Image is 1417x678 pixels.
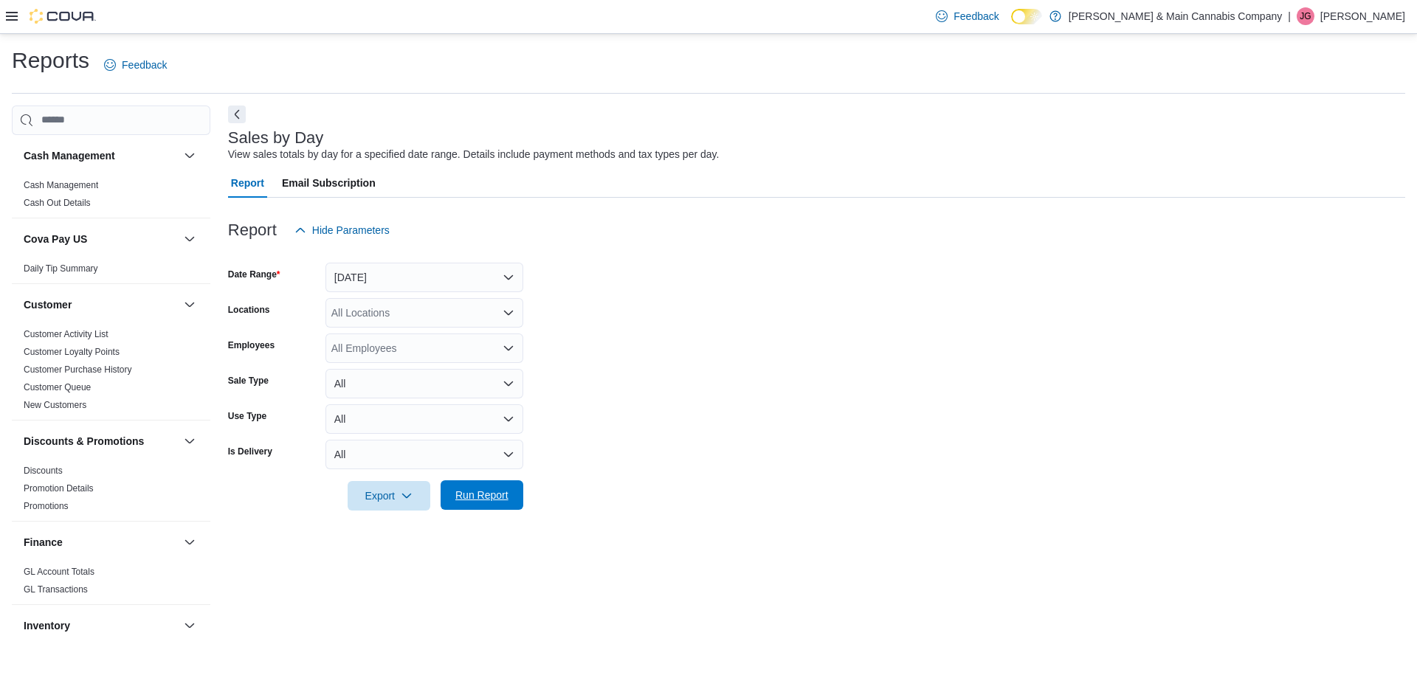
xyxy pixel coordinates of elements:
button: Discounts & Promotions [181,432,199,450]
h3: Sales by Day [228,129,324,147]
span: GL Transactions [24,584,88,595]
label: Sale Type [228,375,269,387]
button: All [325,369,523,398]
button: Cash Management [181,147,199,165]
button: Cova Pay US [24,232,178,246]
a: Customer Queue [24,382,91,392]
div: Cova Pay US [12,260,210,283]
button: Export [348,481,430,511]
p: [PERSON_NAME] & Main Cannabis Company [1069,7,1282,25]
span: Discounts [24,465,63,477]
button: Hide Parameters [289,215,396,245]
span: JG [1300,7,1311,25]
button: Customer [24,297,178,312]
h3: Cash Management [24,148,115,163]
span: Feedback [122,58,167,72]
label: Locations [228,304,270,316]
a: Cash Out Details [24,198,91,208]
label: Use Type [228,410,266,422]
button: [DATE] [325,263,523,292]
label: Employees [228,339,275,351]
p: [PERSON_NAME] [1320,7,1405,25]
span: Dark Mode [1011,24,1012,25]
a: Feedback [98,50,173,80]
button: Cova Pay US [181,230,199,248]
button: All [325,440,523,469]
button: Finance [181,533,199,551]
a: New Customers [24,400,86,410]
button: Open list of options [503,342,514,354]
input: Dark Mode [1011,9,1042,24]
h3: Report [228,221,277,239]
button: Inventory [24,618,178,633]
h3: Finance [24,535,63,550]
span: Email Subscription [282,168,376,198]
label: Is Delivery [228,446,272,457]
span: Hide Parameters [312,223,390,238]
a: GL Account Totals [24,567,94,577]
span: New Customers [24,399,86,411]
a: Customer Loyalty Points [24,347,120,357]
div: Julie Garcia [1297,7,1314,25]
span: Export [356,481,421,511]
button: Cash Management [24,148,178,163]
span: Run Report [455,488,508,502]
span: Report [231,168,264,198]
a: Cash Management [24,180,98,190]
span: Customer Purchase History [24,364,132,376]
h1: Reports [12,46,89,75]
button: Customer [181,296,199,314]
h3: Discounts & Promotions [24,434,144,449]
h3: Customer [24,297,72,312]
label: Date Range [228,269,280,280]
h3: Cova Pay US [24,232,87,246]
span: Cash Out Details [24,197,91,209]
span: Cash Management [24,179,98,191]
button: Discounts & Promotions [24,434,178,449]
a: Customer Purchase History [24,364,132,375]
a: Feedback [930,1,1004,31]
p: | [1288,7,1291,25]
button: Finance [24,535,178,550]
a: GL Transactions [24,584,88,595]
a: Daily Tip Summary [24,263,98,274]
a: Promotion Details [24,483,94,494]
div: Customer [12,325,210,420]
button: Inventory [181,617,199,634]
div: Finance [12,563,210,604]
button: Run Report [441,480,523,510]
span: Feedback [954,9,999,24]
span: Customer Loyalty Points [24,346,120,358]
button: Open list of options [503,307,514,319]
a: Discounts [24,466,63,476]
button: All [325,404,523,434]
div: Cash Management [12,176,210,218]
span: Daily Tip Summary [24,263,98,274]
div: Discounts & Promotions [12,462,210,521]
span: Promotions [24,500,69,512]
div: View sales totals by day for a specified date range. Details include payment methods and tax type... [228,147,720,162]
img: Cova [30,9,96,24]
span: Customer Activity List [24,328,108,340]
span: GL Account Totals [24,566,94,578]
a: Customer Activity List [24,329,108,339]
h3: Inventory [24,618,70,633]
button: Next [228,105,246,123]
a: Promotions [24,501,69,511]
